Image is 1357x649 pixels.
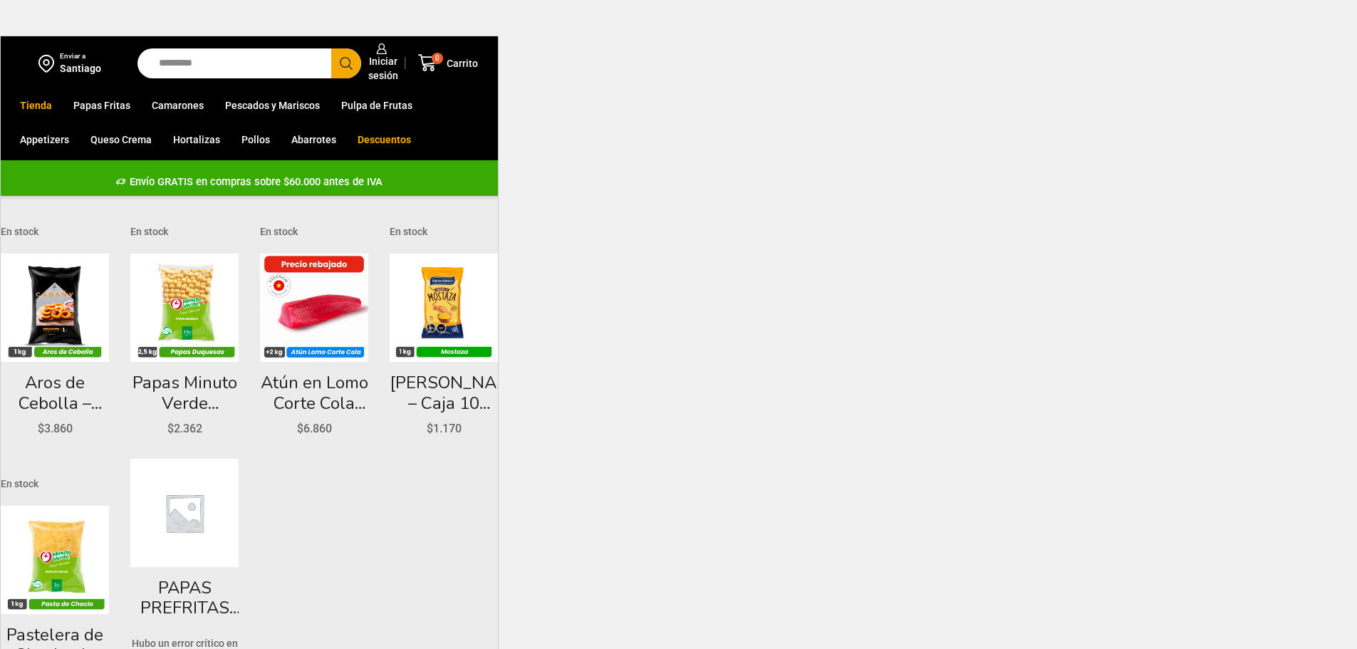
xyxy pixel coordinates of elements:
[166,126,227,153] a: Hortalizas
[361,36,398,90] a: Iniciar sesión
[427,422,433,435] span: $
[167,422,174,435] span: $
[130,224,239,239] p: En stock
[350,126,418,153] a: Descuentos
[1,224,109,239] p: En stock
[130,578,239,619] a: PAPAS PREFRITAS PREMIUM IMP 13X13 2,5KGX1
[130,373,239,414] a: Papas Minuto Verde Duquesas – Caja de 10 kg
[334,92,420,119] a: Pulpa de Frutas
[130,459,239,567] img: Marcador de posición
[83,126,159,153] a: Queso Crema
[13,92,59,119] a: Tienda
[412,46,484,80] a: 0 Carrito
[145,92,211,119] a: Camarones
[365,54,398,83] span: Iniciar sesión
[60,51,101,61] div: Enviar a
[60,61,101,76] div: Santiago
[390,373,498,414] a: [PERSON_NAME] – Caja 10 kilos
[297,422,303,435] span: $
[432,53,443,64] span: 0
[66,92,137,119] a: Papas Fritas
[260,224,368,239] p: En stock
[218,92,327,119] a: Pescados y Mariscos
[284,126,343,153] a: Abarrotes
[1,373,109,414] a: Aros de Cebolla – Formato 1 kg – Caja 10 kg
[38,422,73,435] bdi: 3.860
[443,56,478,71] span: Carrito
[260,373,368,414] a: Atún en Lomo Corte Cola sobre 2 kg – Silver – Caja 20 kg
[390,224,498,239] p: En stock
[1,477,109,492] p: En stock
[38,422,44,435] span: $
[38,51,60,76] img: address-field-icon.svg
[297,422,332,435] bdi: 6.860
[427,422,462,435] bdi: 1.170
[167,422,202,435] bdi: 2.362
[331,48,361,78] button: Search button
[13,126,76,153] a: Appetizers
[234,126,277,153] a: Pollos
